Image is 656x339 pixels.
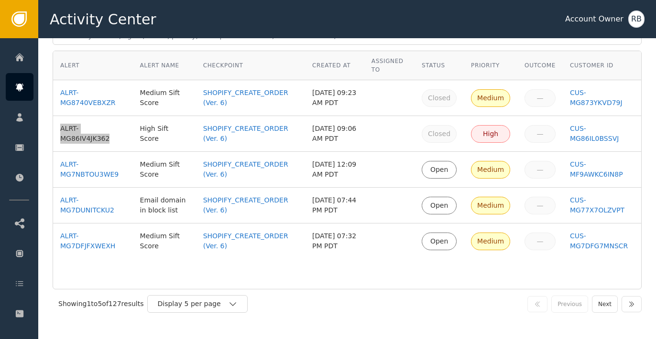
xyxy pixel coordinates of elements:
[477,93,504,103] div: Medium
[531,129,549,139] div: —
[140,124,189,144] div: High Sift Score
[570,61,634,70] div: Customer ID
[477,236,504,246] div: Medium
[203,195,298,215] a: SHOPIFY_CREATE_ORDER (Ver. 6)
[203,124,298,144] a: SHOPIFY_CREATE_ORDER (Ver. 6)
[531,236,549,246] div: —
[305,80,364,116] td: [DATE] 09:23 AM PDT
[60,195,126,215] a: ALRT-MG7DUNITCKU2
[628,11,645,28] button: RB
[305,188,364,223] td: [DATE] 07:44 PM PDT
[422,61,457,70] div: Status
[140,88,189,108] div: Medium Sift Score
[428,165,450,175] div: Open
[471,61,510,70] div: Priority
[312,61,357,70] div: Created At
[60,124,126,144] a: ALRT-MG86IV4JK362
[305,152,364,188] td: [DATE] 12:09 AM PDT
[305,223,364,259] td: [DATE] 07:32 PM PDT
[592,296,618,313] button: Next
[477,201,504,211] div: Medium
[140,195,189,215] div: Email domain in block list
[570,124,634,144] a: CUS-MG86IL0BSSVJ
[428,236,450,246] div: Open
[428,129,450,139] div: Closed
[140,61,189,70] div: Alert Name
[565,13,623,25] div: Account Owner
[428,93,450,103] div: Closed
[140,231,189,251] div: Medium Sift Score
[203,231,298,251] a: SHOPIFY_CREATE_ORDER (Ver. 6)
[60,88,126,108] a: ALRT-MG8740VEBXZR
[428,201,450,211] div: Open
[58,299,143,309] div: Showing 1 to 5 of 127 results
[570,88,634,108] a: CUS-MG873YKVD79J
[305,116,364,152] td: [DATE] 09:06 AM PDT
[60,61,126,70] div: Alert
[60,159,126,180] a: ALRT-MG7NBTOU3WE9
[50,9,156,30] span: Activity Center
[203,159,298,180] a: SHOPIFY_CREATE_ORDER (Ver. 6)
[570,195,634,215] a: CUS-MG77X7OLZVPT
[157,299,228,309] div: Display 5 per page
[477,129,504,139] div: High
[477,165,504,175] div: Medium
[570,231,634,251] a: CUS-MG7DFG7MNSCR
[531,201,549,211] div: —
[570,159,634,180] a: CUS-MF9AWKC6IN8P
[140,159,189,180] div: Medium Sift Score
[203,61,298,70] div: Checkpoint
[147,295,248,313] button: Display 5 per page
[531,93,549,103] div: —
[203,88,298,108] a: SHOPIFY_CREATE_ORDER (Ver. 6)
[525,61,556,70] div: Outcome
[531,165,549,175] div: —
[60,231,126,251] a: ALRT-MG7DFJFXWEXH
[372,57,407,74] div: Assigned To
